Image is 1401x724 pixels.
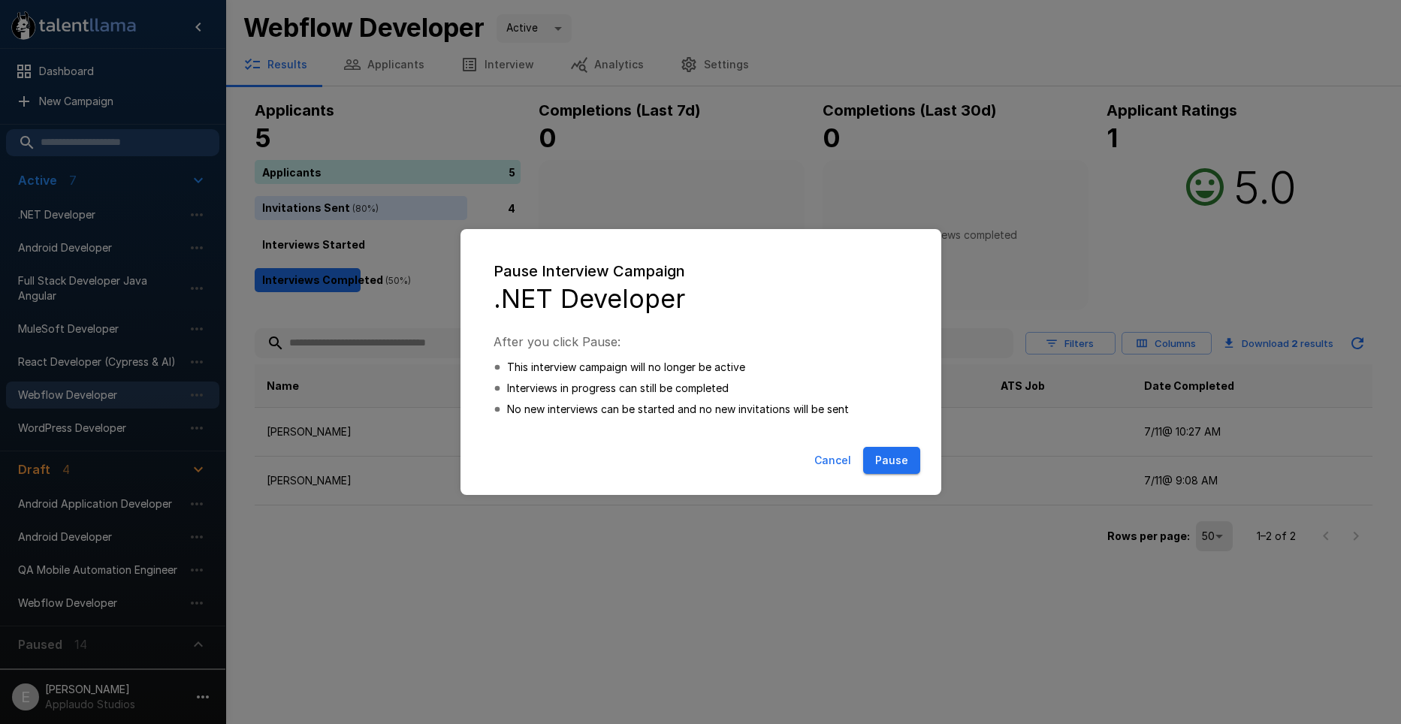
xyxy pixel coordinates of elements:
[494,333,908,351] p: After you click Pause:
[494,283,908,315] h4: .NET Developer
[507,360,745,375] p: This interview campaign will no longer be active
[863,447,920,475] button: Pause
[808,447,857,475] button: Cancel
[494,259,908,283] h6: Pause Interview Campaign
[507,402,849,417] p: No new interviews can be started and no new invitations will be sent
[507,381,729,396] p: Interviews in progress can still be completed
